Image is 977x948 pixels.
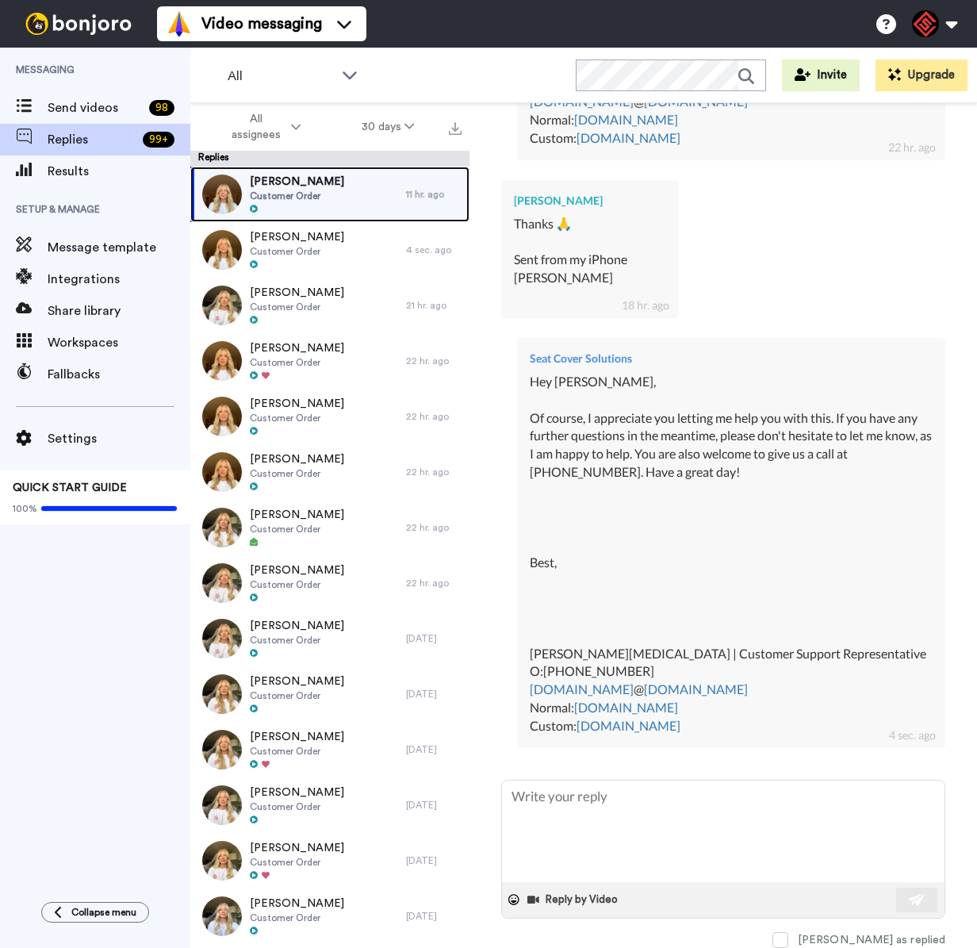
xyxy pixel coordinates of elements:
[48,162,190,181] span: Results
[406,299,462,312] div: 21 hr. ago
[202,230,242,270] img: 74da99c3-fc6a-4e94-9969-66da947bfb73-thumb.jpg
[406,799,462,812] div: [DATE]
[250,507,344,523] span: [PERSON_NAME]
[48,429,190,448] span: Settings
[530,681,634,697] a: [DOMAIN_NAME]
[202,674,242,714] img: d2d49132-2c17-4cbf-92ef-ec7e8ec3791b-thumb.jpg
[514,215,666,305] div: Thanks 🙏 Sent from my iPhone [PERSON_NAME]
[202,175,242,214] img: c5eb7191-7710-4fa2-a51a-fff9ad3cc0bb-thumb.jpg
[202,341,242,381] img: 87e1d350-652f-4df2-b1d8-68fb5c955473-thumb.jpg
[190,833,469,889] a: [PERSON_NAME]Customer Order[DATE]
[406,410,462,423] div: 22 hr. ago
[48,238,190,257] span: Message template
[190,278,469,333] a: [PERSON_NAME]Customer Order21 hr. ago
[331,113,445,141] button: 30 days
[202,397,242,436] img: e5869494-edc0-43af-b8eb-fe938c43a502-thumb.jpg
[250,618,344,634] span: [PERSON_NAME]
[406,244,462,256] div: 4 sec. ago
[250,467,344,480] span: Customer Order
[250,896,344,912] span: [PERSON_NAME]
[202,896,242,936] img: 9b378d04-2bb3-4839-8373-308b6e21f757-thumb.jpg
[202,452,242,492] img: 9e1f7d63-418d-424b-9ebe-e75fcc6447aa-thumb.jpg
[406,521,462,534] div: 22 hr. ago
[798,932,945,948] div: [PERSON_NAME] as replied
[228,67,334,86] span: All
[202,785,242,825] img: 6f48f6f6-2143-4c3e-82bc-2925ef78c7a5-thumb.jpg
[250,174,344,190] span: [PERSON_NAME]
[190,722,469,777] a: [PERSON_NAME]Customer Order[DATE]
[48,365,190,384] span: Fallbacks
[250,340,344,356] span: [PERSON_NAME]
[202,563,242,603] img: 57033c35-f477-4d20-b3c4-5ab57f04aea0-thumb.jpg
[250,356,344,369] span: Customer Order
[250,674,344,689] span: [PERSON_NAME]
[406,466,462,478] div: 22 hr. ago
[250,729,344,745] span: [PERSON_NAME]
[250,229,344,245] span: [PERSON_NAME]
[250,745,344,758] span: Customer Order
[250,285,344,301] span: [PERSON_NAME]
[190,444,469,500] a: [PERSON_NAME]Customer Order22 hr. ago
[250,689,344,702] span: Customer Order
[250,840,344,856] span: [PERSON_NAME]
[190,151,469,167] div: Replies
[622,297,669,313] div: 18 hr. ago
[406,910,462,923] div: [DATE]
[48,333,190,352] span: Workspaces
[13,482,127,493] span: QUICK START GUIDE
[48,130,136,149] span: Replies
[782,59,860,91] button: Invite
[48,98,143,117] span: Send videos
[406,632,462,645] div: [DATE]
[190,222,469,278] a: [PERSON_NAME]Customer Order4 sec. ago
[190,500,469,555] a: [PERSON_NAME]Customer Order22 hr. ago
[250,245,344,258] span: Customer Order
[190,889,469,944] a: [PERSON_NAME]Customer Order[DATE]
[449,122,462,135] img: export.svg
[250,562,344,578] span: [PERSON_NAME]
[514,193,666,209] div: [PERSON_NAME]
[202,619,242,658] img: f0d36fcb-40ce-41f9-bc78-fb01478e433e-thumb.jpg
[644,681,748,697] a: [DOMAIN_NAME]
[406,688,462,700] div: [DATE]
[250,396,344,412] span: [PERSON_NAME]
[193,105,331,149] button: All assignees
[875,59,967,91] button: Upgrade
[444,115,466,139] button: Export all results that match these filters now.
[250,301,344,313] span: Customer Order
[190,666,469,722] a: [PERSON_NAME]Customer Order[DATE]
[48,301,190,320] span: Share library
[574,700,678,715] a: [DOMAIN_NAME]
[406,743,462,756] div: [DATE]
[577,718,680,733] a: [DOMAIN_NAME]
[574,112,678,127] a: [DOMAIN_NAME]
[190,167,469,222] a: [PERSON_NAME]Customer Order11 hr. ago
[250,912,344,924] span: Customer Order
[909,893,926,906] img: send-white.svg
[71,906,136,919] span: Collapse menu
[190,611,469,666] a: [PERSON_NAME]Customer Order[DATE]
[190,777,469,833] a: [PERSON_NAME]Customer Order[DATE]
[202,286,242,325] img: 45efdfc6-45a4-4195-af5c-8697e36e7328-thumb.jpg
[167,11,192,36] img: vm-color.svg
[48,270,190,289] span: Integrations
[530,351,933,367] div: Seat Cover Solutions
[250,785,344,800] span: [PERSON_NAME]
[250,451,344,467] span: [PERSON_NAME]
[202,730,242,770] img: 398deb54-9925-44c4-930b-9fce91f32fc7-thumb.jpg
[13,502,37,515] span: 100%
[250,856,344,869] span: Customer Order
[250,800,344,813] span: Customer Order
[149,100,174,116] div: 98
[202,841,242,881] img: 0db70c1f-9ce0-4807-80f1-5d7cfd762dd6-thumb.jpg
[250,190,344,202] span: Customer Order
[406,854,462,867] div: [DATE]
[19,13,138,35] img: bj-logo-header-white.svg
[190,555,469,611] a: [PERSON_NAME]Customer Order22 hr. ago
[889,727,936,743] div: 4 sec. ago
[202,508,242,547] img: abe96a0e-0701-4199-b35c-25b2edef2a1b-thumb.jpg
[250,634,344,647] span: Customer Order
[406,577,462,589] div: 22 hr. ago
[406,355,462,367] div: 22 hr. ago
